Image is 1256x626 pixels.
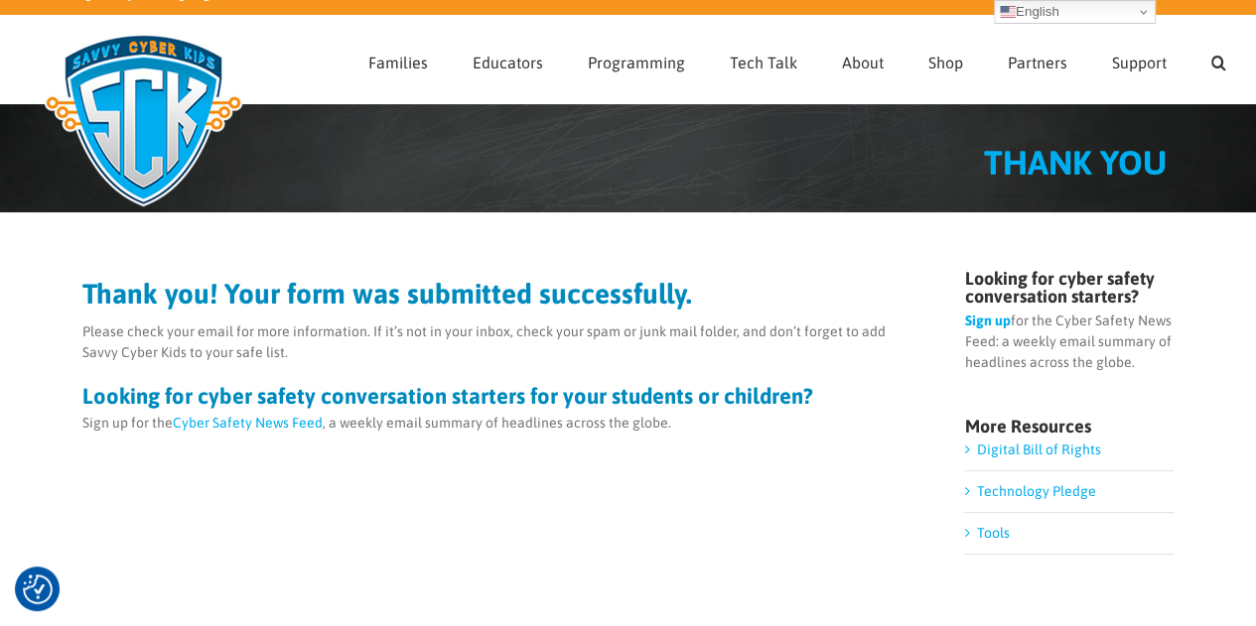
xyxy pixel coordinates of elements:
[964,311,1174,373] p: for the Cyber Safety News Feed: a weekly email summary of headlines across the globe.
[928,16,963,103] a: Shop
[82,413,921,434] p: Sign up for the , a weekly email summary of headlines across the globe.
[23,574,53,604] button: Consent Preferences
[1008,16,1067,103] a: Partners
[842,16,884,103] a: About
[82,280,921,308] h2: Thank you! Your form was submitted successfully.
[842,55,884,70] span: About
[82,321,921,363] p: Please check your email for more information. If it’s not in your inbox, check your spam or junk ...
[368,55,428,70] span: Families
[1000,4,1016,20] img: en
[1112,16,1167,103] a: Support
[473,55,543,70] span: Educators
[473,16,543,103] a: Educators
[964,313,1010,328] a: Sign up
[368,16,428,103] a: Families
[23,574,53,604] img: Revisit consent button
[928,55,963,70] span: Shop
[976,525,1009,541] a: Tools
[30,21,257,219] img: Savvy Cyber Kids Logo
[1112,55,1167,70] span: Support
[1211,16,1226,103] a: Search
[964,418,1174,436] h4: More Resources
[730,16,797,103] a: Tech Talk
[368,16,1226,103] nav: Main Menu
[588,16,685,103] a: Programming
[976,483,1095,499] a: Technology Pledge
[984,143,1167,182] span: THANK YOU
[588,55,685,70] span: Programming
[730,55,797,70] span: Tech Talk
[1008,55,1067,70] span: Partners
[82,383,813,409] strong: Looking for cyber safety conversation starters for your students or children?
[173,415,323,431] a: Cyber Safety News Feed
[964,270,1174,306] h4: Looking for cyber safety conversation starters?
[976,441,1100,457] a: Digital Bill of Rights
